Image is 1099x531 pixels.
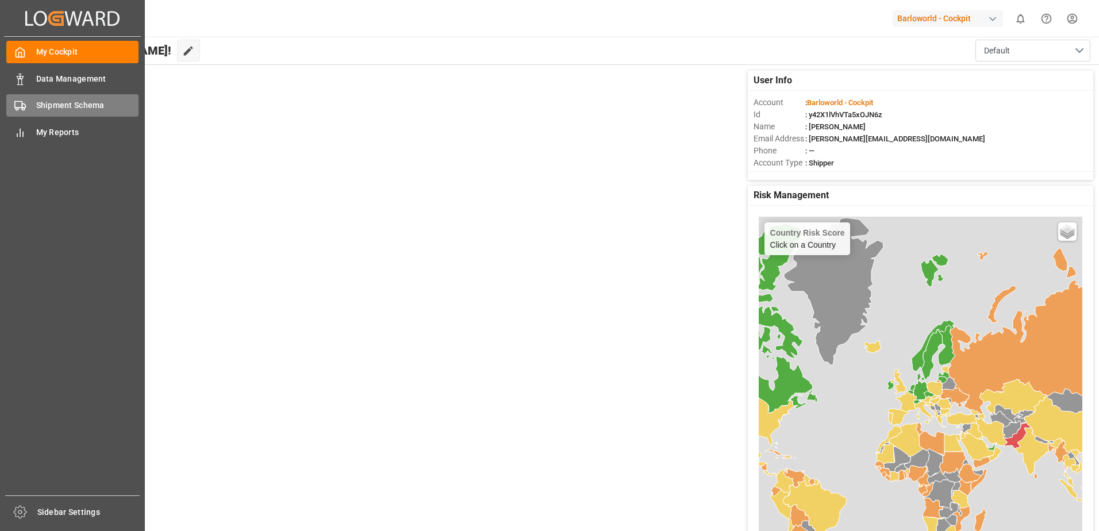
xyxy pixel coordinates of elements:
[770,228,845,249] div: Click on a Country
[754,121,805,133] span: Name
[36,73,139,85] span: Data Management
[754,145,805,157] span: Phone
[6,41,139,63] a: My Cockpit
[6,121,139,143] a: My Reports
[1008,6,1033,32] button: show 0 new notifications
[805,134,985,143] span: : [PERSON_NAME][EMAIL_ADDRESS][DOMAIN_NAME]
[805,159,834,167] span: : Shipper
[754,133,805,145] span: Email Address
[36,46,139,58] span: My Cockpit
[805,110,882,119] span: : y42X1lVhVTa5xOJN6z
[975,40,1090,61] button: open menu
[805,147,814,155] span: : —
[807,98,873,107] span: Barloworld - Cockpit
[1033,6,1059,32] button: Help Center
[6,67,139,90] a: Data Management
[754,74,792,87] span: User Info
[805,122,866,131] span: : [PERSON_NAME]
[36,99,139,111] span: Shipment Schema
[37,506,140,518] span: Sidebar Settings
[893,10,1003,27] div: Barloworld - Cockpit
[6,94,139,117] a: Shipment Schema
[770,228,845,237] h4: Country Risk Score
[754,157,805,169] span: Account Type
[805,98,873,107] span: :
[754,188,829,202] span: Risk Management
[893,7,1008,29] button: Barloworld - Cockpit
[984,45,1010,57] span: Default
[1058,222,1077,241] a: Layers
[754,109,805,121] span: Id
[36,126,139,138] span: My Reports
[754,97,805,109] span: Account
[48,40,171,61] span: Hello [PERSON_NAME]!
